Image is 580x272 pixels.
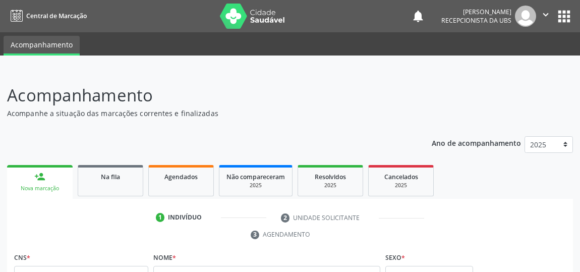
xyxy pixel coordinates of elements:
[555,8,573,25] button: apps
[156,213,165,222] div: 1
[4,36,80,56] a: Acompanhamento
[26,12,87,20] span: Central de Marcação
[101,173,120,181] span: Na fila
[305,182,356,189] div: 2025
[14,185,66,192] div: Nova marcação
[7,8,87,24] a: Central de Marcação
[226,173,285,181] span: Não compareceram
[432,136,521,149] p: Ano de acompanhamento
[536,6,555,27] button: 
[153,250,176,266] label: Nome
[376,182,426,189] div: 2025
[441,16,511,25] span: Recepcionista da UBS
[226,182,285,189] div: 2025
[315,173,346,181] span: Resolvidos
[7,83,403,108] p: Acompanhamento
[385,250,405,266] label: Sexo
[34,171,45,182] div: person_add
[515,6,536,27] img: img
[384,173,418,181] span: Cancelados
[540,9,551,20] i: 
[411,9,425,23] button: notifications
[7,108,403,119] p: Acompanhe a situação das marcações correntes e finalizadas
[441,8,511,16] div: [PERSON_NAME]
[164,173,198,181] span: Agendados
[168,213,202,222] div: Indivíduo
